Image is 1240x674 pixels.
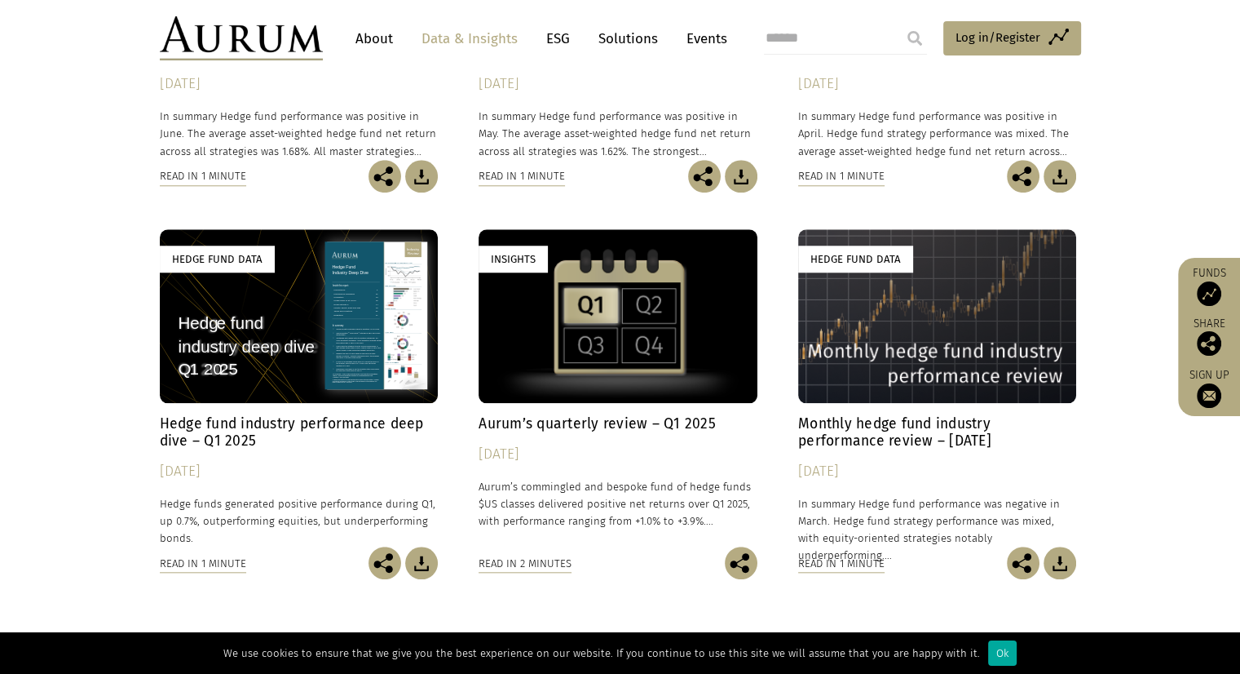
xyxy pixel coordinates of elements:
[798,555,885,573] div: Read in 1 minute
[725,160,757,193] img: Download Article
[347,24,401,54] a: About
[898,22,931,55] input: Submit
[1197,331,1221,356] img: Share this post
[160,73,439,95] div: [DATE]
[479,73,757,95] div: [DATE]
[160,229,439,547] a: Hedge Fund Data Hedge fund industry performance deep dive – Q1 2025 [DATE] Hedge funds generated ...
[479,229,757,547] a: Insights Aurum’s quarterly review – Q1 2025 [DATE] Aurum’s commingled and bespoke fund of hedge f...
[688,160,721,193] img: Share this post
[988,641,1017,666] div: Ok
[1007,160,1039,193] img: Share this post
[1186,368,1232,408] a: Sign up
[479,108,757,159] p: In summary Hedge fund performance was positive in May. The average asset-weighted hedge fund net ...
[943,21,1081,55] a: Log in/Register
[479,246,548,273] div: Insights
[1197,384,1221,408] img: Sign up to our newsletter
[798,167,885,185] div: Read in 1 minute
[368,160,401,193] img: Share this post
[160,555,246,573] div: Read in 1 minute
[798,73,1077,95] div: [DATE]
[160,167,246,185] div: Read in 1 minute
[479,167,565,185] div: Read in 1 minute
[1186,266,1232,306] a: Funds
[160,460,439,483] div: [DATE]
[368,547,401,579] img: Share this post
[160,415,439,450] h4: Hedge fund industry performance deep dive – Q1 2025
[479,555,571,573] div: Read in 2 minutes
[798,495,1077,565] p: In summary Hedge fund performance was negative in March. Hedge fund strategy performance was mixe...
[678,24,727,54] a: Events
[413,24,526,54] a: Data & Insights
[405,160,438,193] img: Download Article
[1007,547,1039,579] img: Share this post
[955,28,1040,47] span: Log in/Register
[479,443,757,466] div: [DATE]
[160,108,439,159] p: In summary Hedge fund performance was positive in June. The average asset-weighted hedge fund net...
[1186,318,1232,356] div: Share
[479,415,757,432] h4: Aurum’s quarterly review – Q1 2025
[798,108,1077,159] p: In summary Hedge fund performance was positive in April. Hedge fund strategy performance was mixe...
[1044,160,1076,193] img: Download Article
[1044,547,1076,579] img: Download Article
[479,478,757,530] p: Aurum’s commingled and bespoke fund of hedge funds $US classes delivered positive net returns ove...
[725,547,757,579] img: Share this post
[798,460,1077,483] div: [DATE]
[798,246,913,273] div: Hedge Fund Data
[160,495,439,547] p: Hedge funds generated positive performance during Q1, up 0.7%, outperforming equities, but underp...
[590,24,666,54] a: Solutions
[798,415,1077,450] h4: Monthly hedge fund industry performance review – [DATE]
[160,16,323,60] img: Aurum
[405,547,438,579] img: Download Article
[160,246,275,273] div: Hedge Fund Data
[538,24,578,54] a: ESG
[1197,282,1221,306] img: Access Funds
[798,229,1077,547] a: Hedge Fund Data Monthly hedge fund industry performance review – [DATE] [DATE] In summary Hedge f...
